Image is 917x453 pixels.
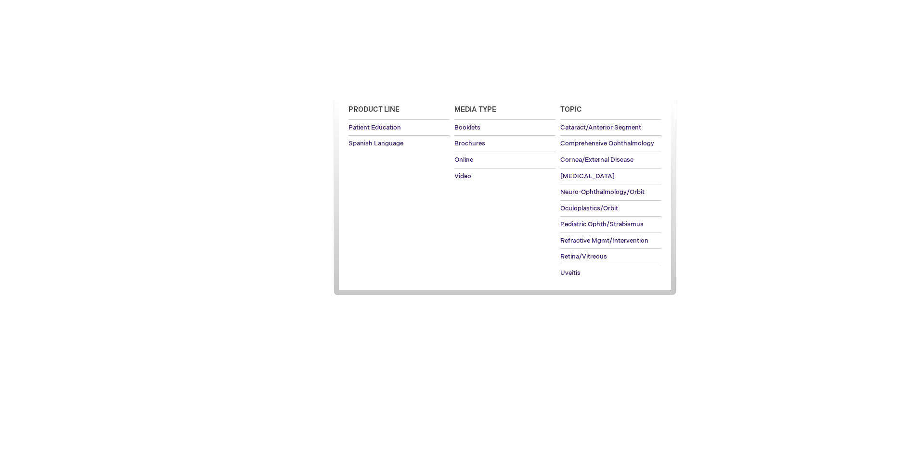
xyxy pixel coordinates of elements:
span: Cataract/Anterior Segment [560,124,641,131]
span: Online [454,156,473,164]
span: Video [454,172,471,180]
span: Topic [560,105,582,114]
span: Media Type [454,105,496,114]
span: Brochures [454,140,485,147]
span: Spanish Language [349,140,403,147]
span: Booklets [454,124,480,131]
span: Oculoplastics/Orbit [560,205,618,212]
span: Product Line [349,105,400,114]
span: Neuro-Ophthalmology/Orbit [560,188,645,196]
span: Refractive Mgmt/Intervention [560,237,648,245]
span: Uveitis [560,269,581,277]
span: [MEDICAL_DATA] [560,172,615,180]
span: Cornea/External Disease [560,156,633,164]
span: Pediatric Ophth/Strabismus [560,220,644,228]
span: Patient Education [349,124,401,131]
span: Comprehensive Ophthalmology [560,140,654,147]
span: Retina/Vitreous [560,253,607,260]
